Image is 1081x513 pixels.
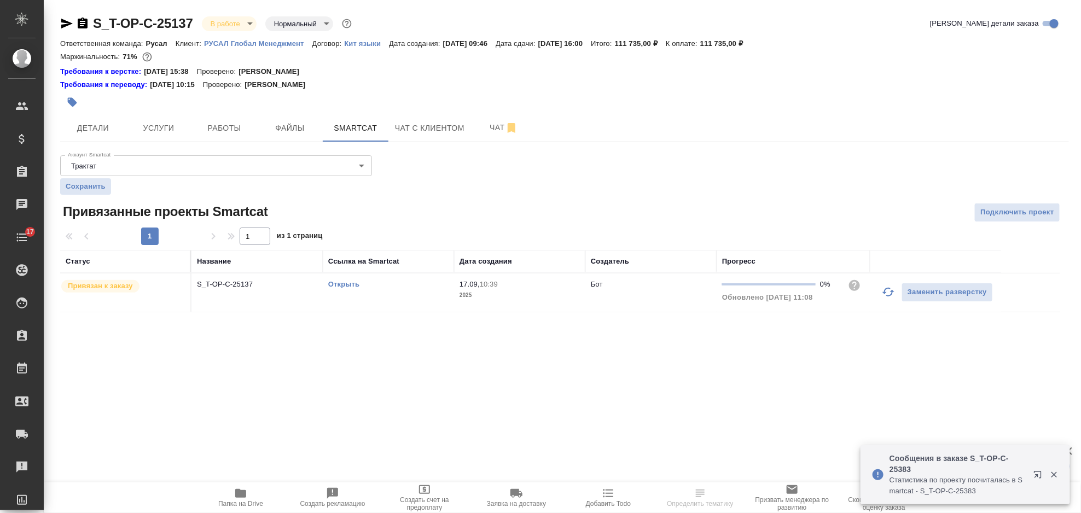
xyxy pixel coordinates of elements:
p: Проверено: [197,66,239,77]
a: Открыть [328,280,359,288]
p: Ответственная команда: [60,39,146,48]
span: Работы [198,121,251,135]
a: 17 [3,224,41,251]
p: Итого: [591,39,614,48]
button: Закрыть [1043,470,1065,480]
p: 2025 [460,290,580,301]
span: 17 [20,226,40,237]
span: Привязанные проекты Smartcat [60,203,268,220]
p: Русал [146,39,176,48]
button: Сохранить [60,178,111,195]
button: Скопировать ссылку для ЯМессенджера [60,17,73,30]
span: Чат с клиентом [395,121,464,135]
p: РУСАЛ Глобал Менеджмент [204,39,312,48]
button: Заменить разверстку [902,283,993,302]
span: Чат [478,121,530,135]
span: Обновлено [DATE] 11:08 [722,293,813,301]
p: К оплате: [666,39,700,48]
div: Ссылка на Smartcat [328,256,399,267]
p: Привязан к заказу [68,281,133,292]
p: Дата создания: [389,39,443,48]
p: 111 735,00 ₽ [700,39,751,48]
p: [DATE] 09:46 [443,39,496,48]
button: Трактат [68,161,100,171]
button: Подключить проект [974,203,1060,222]
p: Сообщения в заказе S_T-OP-C-25383 [890,453,1026,475]
p: S_T-OP-C-25137 [197,279,317,290]
p: Бот [591,280,603,288]
a: S_T-OP-C-25137 [93,16,193,31]
span: Smartcat [329,121,382,135]
span: [PERSON_NAME] детали заказа [930,18,1039,29]
p: 10:39 [480,280,498,288]
button: Обновить прогресс [875,279,902,305]
p: Договор: [312,39,345,48]
div: Дата создания [460,256,512,267]
p: 17.09, [460,280,480,288]
p: Дата сдачи: [496,39,538,48]
p: Проверено: [203,79,245,90]
button: 26600.00 RUB; [140,50,154,64]
button: Открыть в новой вкладке [1027,464,1053,490]
button: В работе [207,19,243,28]
div: Нажми, чтобы открыть папку с инструкцией [60,79,150,90]
button: Скопировать ссылку [76,17,89,30]
span: Услуги [132,121,185,135]
div: Трактат [60,155,372,176]
p: Маржинальность: [60,53,123,61]
div: Статус [66,256,90,267]
p: Кит языки [344,39,389,48]
a: Требования к верстке: [60,66,144,77]
div: Название [197,256,231,267]
button: Добавить тэг [60,90,84,114]
a: РУСАЛ Глобал Менеджмент [204,38,312,48]
p: [PERSON_NAME] [239,66,307,77]
div: 0% [820,279,839,290]
p: 111 735,00 ₽ [615,39,666,48]
div: В работе [202,16,257,31]
span: Файлы [264,121,316,135]
p: Клиент: [176,39,204,48]
button: Нормальный [271,19,320,28]
div: В работе [265,16,333,31]
span: из 1 страниц [277,229,323,245]
button: Доп статусы указывают на важность/срочность заказа [340,16,354,31]
span: Заменить разверстку [908,286,987,299]
span: Подключить проект [980,206,1054,219]
a: Кит языки [344,38,389,48]
p: [DATE] 16:00 [538,39,591,48]
div: Создатель [591,256,629,267]
p: [DATE] 15:38 [144,66,197,77]
a: Требования к переводу: [60,79,150,90]
p: [PERSON_NAME] [245,79,313,90]
span: Детали [67,121,119,135]
p: 71% [123,53,140,61]
p: Cтатистика по проекту посчиталась в Smartcat - S_T-OP-C-25383 [890,475,1026,497]
div: Прогресс [722,256,755,267]
p: [DATE] 10:15 [150,79,203,90]
span: Сохранить [66,181,106,192]
div: Нажми, чтобы открыть папку с инструкцией [60,66,144,77]
svg: Отписаться [505,121,518,135]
